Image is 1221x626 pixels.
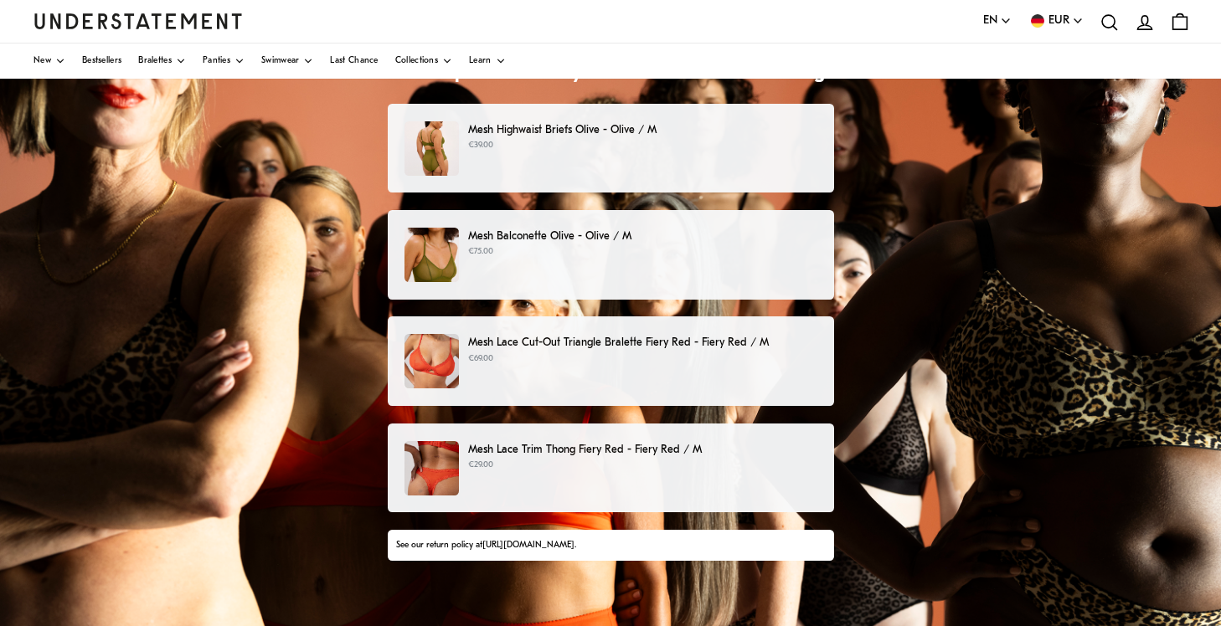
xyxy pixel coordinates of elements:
div: See our return policy at . [396,539,825,552]
a: Understatement Homepage [33,13,243,28]
a: Collections [395,44,452,79]
span: Panties [203,57,230,65]
img: 188_dcae46c2-11d9-4787-ba6d-3f9b9bb18625.jpg [404,228,459,282]
span: EN [983,12,997,30]
a: Learn [469,44,506,79]
span: Collections [395,57,438,65]
a: [URL][DOMAIN_NAME] [482,541,574,550]
a: Swimwear [261,44,313,79]
p: €29.00 [468,459,817,472]
span: EUR [1048,12,1069,30]
a: Last Chance [330,44,378,79]
a: New [33,44,65,79]
a: Panties [203,44,245,79]
button: EUR [1028,12,1084,30]
button: EN [983,12,1012,30]
p: Mesh Highwaist Briefs Olive - Olive / M [468,121,817,139]
span: New [33,57,51,65]
a: Bestsellers [82,44,121,79]
p: Mesh Lace Cut-Out Triangle Bralette Fiery Red - Fiery Red / M [468,334,817,351]
p: €75.00 [468,245,817,259]
p: Mesh Lace Trim Thong Fiery Red - Fiery Red / M [468,441,817,459]
p: Mesh Balconette Olive - Olive / M [468,228,817,245]
span: Bralettes [138,57,172,65]
span: Last Chance [330,57,378,65]
img: 177_67bdd1fd-fd5c-4f82-8ffb-ed707841d5ac.jpg [404,121,459,176]
span: Learn [469,57,492,65]
span: Bestsellers [82,57,121,65]
a: Bralettes [138,44,186,79]
img: RMLT-BRA-016_retouched.jpg [404,334,459,388]
p: €39.00 [468,139,817,152]
span: Swimwear [261,57,299,65]
p: €69.00 [468,352,817,366]
img: RMLT-BRF-002-1.jpg [404,441,459,495]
